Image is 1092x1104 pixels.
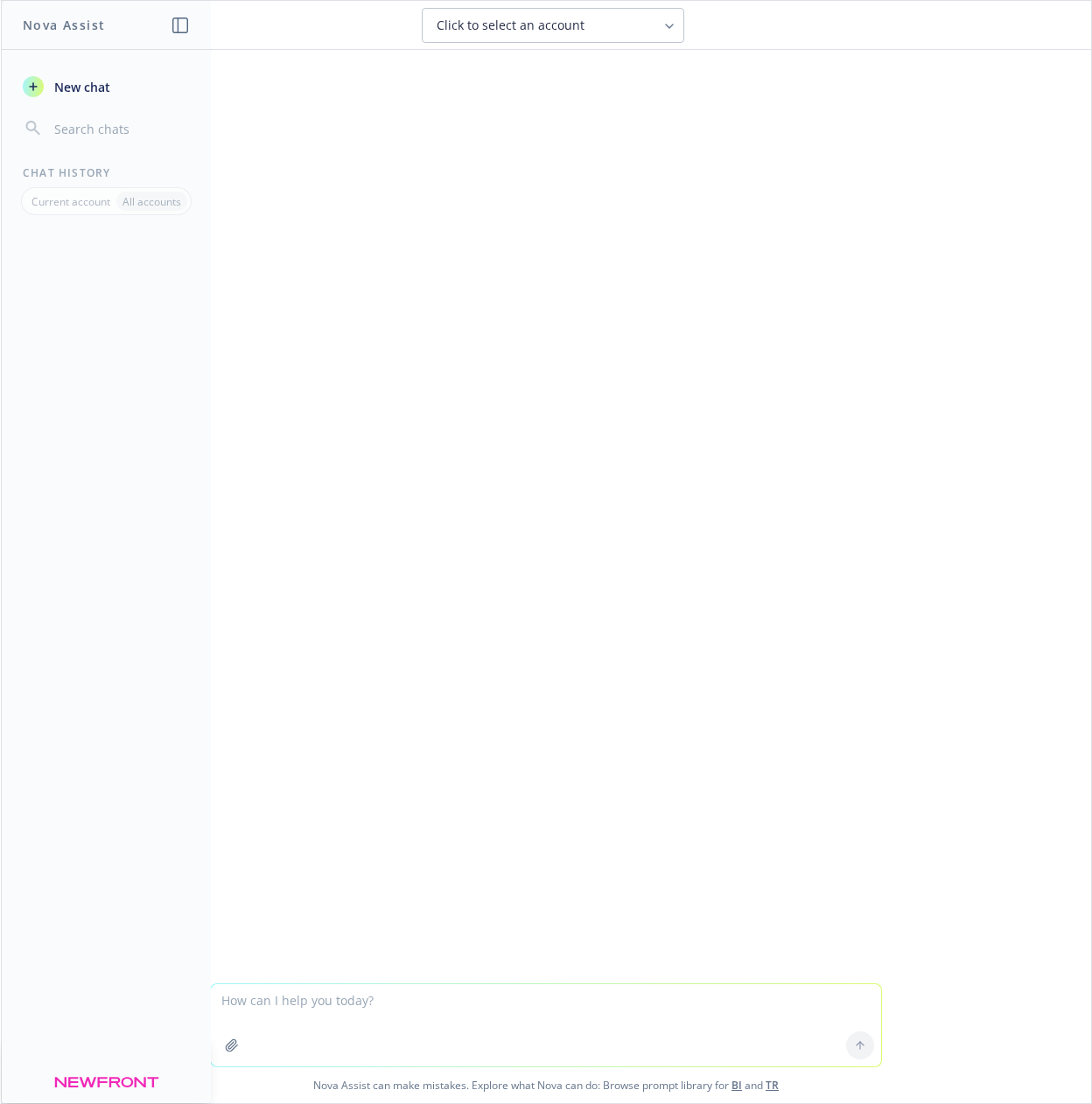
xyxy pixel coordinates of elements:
input: Search chats [51,116,190,141]
span: Nova Assist can make mistakes. Explore what Nova can do: Browse prompt library for and [8,1067,1084,1103]
button: New chat [16,71,197,102]
h1: Nova Assist [23,16,105,34]
span: New chat [51,78,110,96]
p: All accounts [122,194,181,209]
p: Current account [31,194,110,209]
a: TR [766,1078,779,1093]
a: BI [731,1078,742,1093]
button: Click to select an account [422,8,684,43]
span: Click to select an account [437,17,584,34]
div: Chat History [2,165,211,180]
